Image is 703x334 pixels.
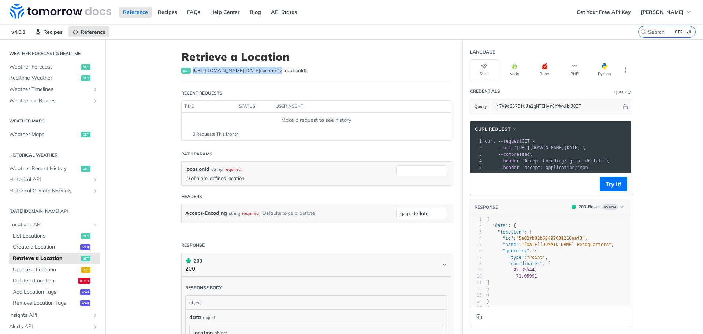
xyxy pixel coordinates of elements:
[193,131,239,137] span: 0 Requests This Month
[498,158,519,164] span: --header
[10,4,111,19] img: Tomorrow.io Weather API Docs
[189,313,201,321] span: data
[13,255,79,262] span: Retrieve a Location
[487,230,532,235] span: : {
[470,286,482,292] div: 12
[508,255,524,260] span: "type"
[13,266,79,274] span: Update a Location
[9,264,100,275] a: Update a Locationput
[498,165,519,170] span: --header
[185,165,209,173] label: locationId
[119,7,152,18] a: Reference
[92,177,98,183] button: Show subpages for Historical API
[516,236,585,241] span: "5e82fb82b66492001218aaf3"
[475,126,510,132] span: cURL Request
[614,89,631,95] div: QueryInformation
[185,265,202,273] p: 200
[487,261,551,266] span: : [
[492,223,508,228] span: "data"
[206,7,244,18] a: Help Center
[493,99,621,114] input: apikey
[5,73,100,84] a: Realtime Weatherget
[9,221,90,228] span: Locations API
[9,165,79,172] span: Weather Recent History
[186,258,191,263] span: 200
[622,67,629,73] svg: More ellipsis
[470,298,482,305] div: 14
[470,216,482,223] div: 1
[282,67,307,73] label: {locationId}
[673,28,693,36] kbd: CTRL-K
[513,267,535,272] span: 42.35544
[246,7,265,18] a: Blog
[92,312,98,318] button: Show subpages for Insights API
[470,151,483,158] div: 3
[5,95,100,106] a: Weather on RoutesShow subpages for Weather on Routes
[485,152,532,157] span: \
[5,129,100,140] a: Weather Mapsget
[242,208,259,219] div: required
[470,88,500,95] div: Credentials
[9,176,90,183] span: Historical API
[92,222,98,228] button: Hide subpages for Locations API
[521,242,611,247] span: "[DATE][DOMAIN_NAME] Headquarters"
[442,262,447,268] svg: Chevron
[487,286,490,291] span: }
[470,305,482,311] div: 15
[92,87,98,92] button: Show subpages for Weather Timelines
[498,139,522,144] span: --request
[470,292,482,298] div: 13
[13,300,78,307] span: Remove Location Tags
[80,244,90,250] span: post
[487,293,490,298] span: }
[600,177,627,191] button: Try It!
[185,257,447,273] button: 200 200200
[470,59,498,80] button: Shell
[470,144,483,151] div: 2
[9,323,90,330] span: Alerts API
[628,91,631,94] i: Information
[9,63,79,71] span: Weather Forecast
[527,255,545,260] span: "Point"
[9,187,90,195] span: Historical Climate Normals
[5,321,100,332] a: Alerts APIShow subpages for Alerts API
[470,164,483,171] div: 5
[9,287,100,298] a: Add Location Tagspost
[522,165,591,170] span: 'accept: application/json'
[203,314,215,321] div: object
[5,50,100,57] h2: Weather Forecast & realtime
[185,175,393,181] p: ID of a pre-defined location
[80,300,90,306] span: post
[181,50,451,63] h1: Retrieve a Location
[500,59,528,80] button: Node
[183,7,204,18] a: FAQs
[81,132,90,137] span: get
[182,101,237,113] th: time
[470,280,482,286] div: 11
[470,267,482,273] div: 9
[186,296,445,309] div: object
[472,125,520,133] button: cURL Request
[573,7,635,18] a: Get Your Free API Key
[5,219,100,230] a: Locations APIHide subpages for Locations API
[513,274,516,279] span: -
[487,299,490,304] span: }
[5,310,100,321] a: Insights APIShow subpages for Insights API
[487,305,490,311] span: }
[579,203,601,210] div: 200 - Result
[81,29,105,35] span: Reference
[68,26,109,37] a: Reference
[516,274,537,279] span: 71.05991
[487,217,490,222] span: {
[229,208,240,219] div: string
[470,229,482,235] div: 3
[185,257,202,265] div: 200
[487,280,490,285] span: ]
[81,233,90,239] span: get
[78,278,90,284] span: delete
[474,203,498,211] button: RESPONSE
[503,242,518,247] span: "name"
[181,151,212,157] div: Path Params
[267,7,301,18] a: API Status
[470,138,483,144] div: 1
